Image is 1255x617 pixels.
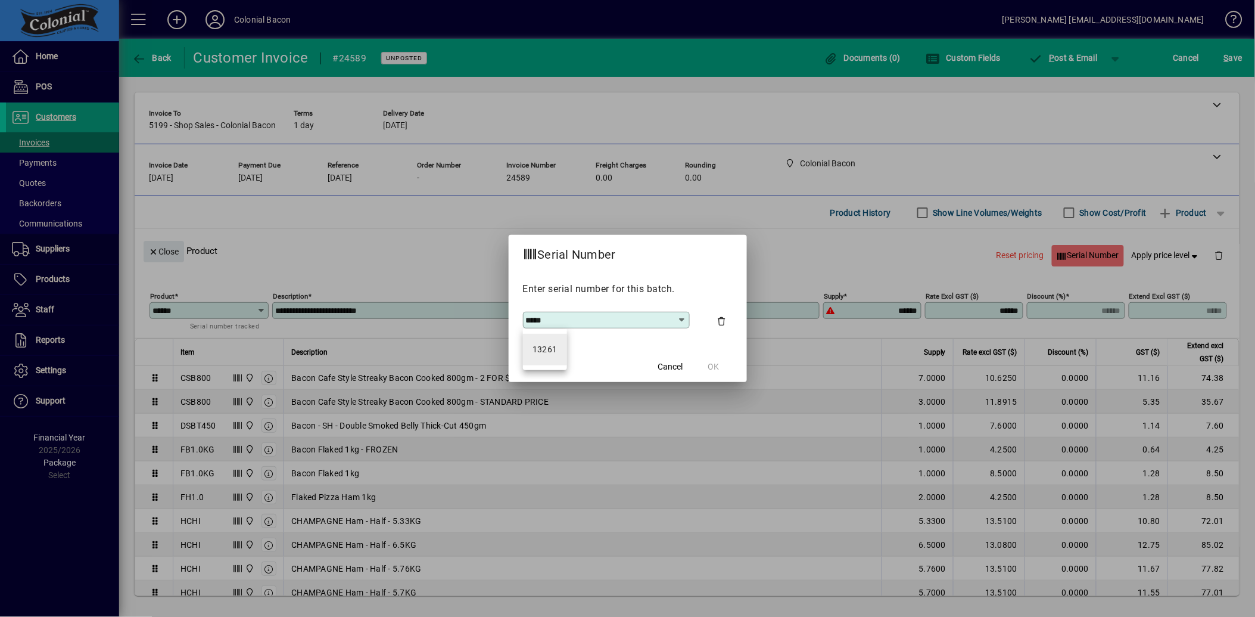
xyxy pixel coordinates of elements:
div: 13261 [532,343,558,356]
button: Cancel [652,356,690,377]
h2: Serial Number [509,235,630,269]
span: Cancel [658,361,683,373]
p: Enter serial number for this batch. [523,282,733,296]
mat-option: 13261 [523,334,567,365]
